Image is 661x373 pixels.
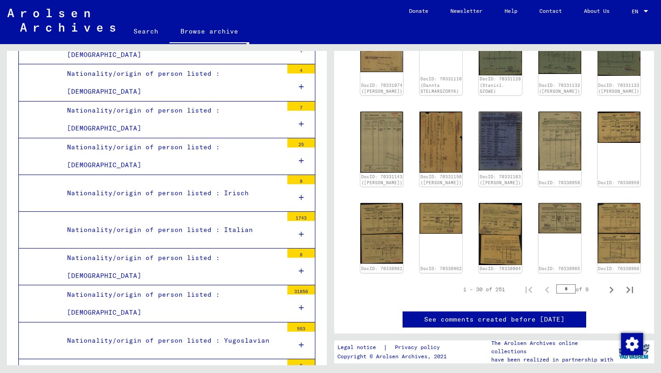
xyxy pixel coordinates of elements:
img: 001.jpg [360,112,403,173]
a: Privacy policy [387,343,451,352]
a: DocID: 70330964 [480,266,521,271]
img: 001.jpg [420,112,462,172]
a: DocID: 70331074 ([PERSON_NAME]) [361,83,403,94]
img: 001.jpg [479,112,521,170]
img: 001.jpg [598,203,640,263]
img: Change consent [621,333,643,355]
div: Nationality/origin of person listed : [DEMOGRAPHIC_DATA] [60,138,283,174]
img: 001.jpg [360,203,403,263]
p: have been realized in partnership with [491,356,614,364]
div: Nationality/origin of person listed : [DEMOGRAPHIC_DATA] [60,286,283,322]
div: 31856 [287,285,315,294]
a: DocID: 70330958 [539,180,580,185]
a: DocID: 70330966 [598,266,639,271]
a: DocID: 70330962 [420,266,462,271]
div: 1 – 30 of 251 [463,285,505,294]
img: Arolsen_neg.svg [7,9,115,32]
button: Previous page [538,280,556,299]
a: Search [123,20,169,42]
a: DocID: 70331163 ([PERSON_NAME]) [480,174,521,186]
button: Last page [621,280,639,299]
div: 7 [287,102,315,111]
a: DocID: 70331150 ([PERSON_NAME]) [420,174,462,186]
div: | [337,343,451,352]
div: of 9 [556,285,602,294]
span: EN [632,8,642,15]
div: Nationality/origin of person listed : Italian [60,221,283,239]
div: Change consent [621,333,643,355]
button: First page [520,280,538,299]
div: Nationality/origin of person listed : Irisch [60,184,283,202]
button: Next page [602,280,621,299]
div: Nationality/origin of person listed : [DEMOGRAPHIC_DATA] [60,102,283,137]
div: 553 [287,322,315,332]
div: 4 [287,64,315,73]
img: 001.jpg [598,112,640,143]
p: The Arolsen Archives online collections [491,339,614,356]
img: 001.jpg [538,112,581,170]
a: DocID: 70330961 [361,266,403,271]
a: DocID: 70331133 ([PERSON_NAME]) [598,83,639,94]
a: Legal notice [337,343,383,352]
div: Nationality/origin of person listed : [DEMOGRAPHIC_DATA] [60,65,283,101]
div: Nationality/origin of person listed : [DEMOGRAPHIC_DATA] [60,249,283,285]
a: Browse archive [169,20,249,44]
a: DocID: 70330965 [539,266,580,271]
div: 25 [287,138,315,147]
div: 8 [287,359,315,368]
a: DocID: 70331110 (Dannta STELMARSZORYK) [420,76,462,94]
a: DocID: 70331143 ([PERSON_NAME]) [361,174,403,186]
img: yv_logo.png [617,340,651,363]
div: Nationality/origin of person listed : Yugoslavian [60,332,283,350]
a: DocID: 70331132 ([PERSON_NAME]) [539,83,580,94]
img: 001.jpg [538,203,581,233]
a: DocID: 70330959 [598,180,639,185]
img: 001.jpg [479,203,521,265]
p: Copyright © Arolsen Archives, 2021 [337,352,451,361]
div: 8 [287,175,315,184]
img: 001.jpg [420,203,462,233]
a: See comments created before [DATE] [424,315,565,324]
div: 1743 [287,212,315,221]
a: DocID: 70331128 (Stanisl. SZOWE) [480,76,521,94]
div: 8 [287,249,315,258]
